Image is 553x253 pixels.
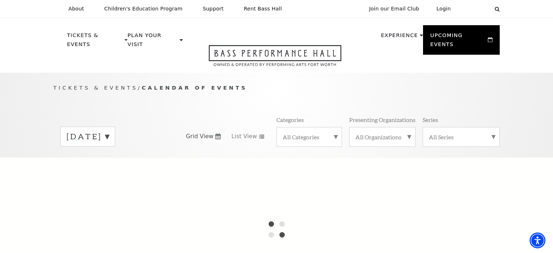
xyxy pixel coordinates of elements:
p: Rent Bass Hall [244,6,282,12]
p: Experience [381,31,418,44]
p: / [53,83,500,92]
label: All Categories [283,133,336,141]
a: Open this option [183,45,367,73]
label: [DATE] [67,131,109,142]
span: Calendar of Events [142,85,247,91]
p: Categories [276,116,304,123]
label: All Organizations [355,133,409,141]
p: Upcoming Events [430,31,486,53]
p: Plan Your Visit [127,31,178,53]
p: Presenting Organizations [349,116,415,123]
span: Tickets & Events [53,85,138,91]
label: All Series [429,133,494,141]
p: Series [423,116,438,123]
select: Select: [462,5,488,12]
span: Grid View [186,132,213,140]
p: About [68,6,84,12]
span: List View [231,132,257,140]
p: Children's Education Program [104,6,183,12]
p: Tickets & Events [67,31,123,53]
div: Accessibility Menu [530,232,545,248]
p: Support [203,6,224,12]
